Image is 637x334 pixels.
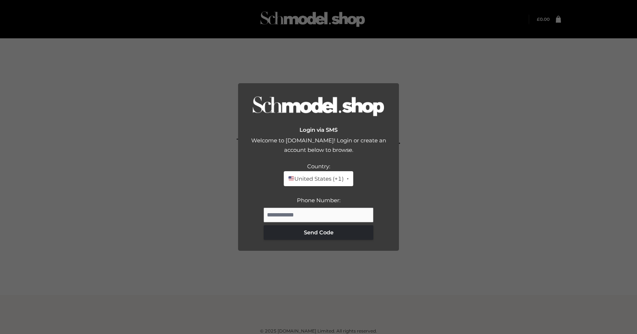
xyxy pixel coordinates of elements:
label: Phone Number: [297,197,340,204]
label: Country: [307,163,330,170]
h2: Login via SMS [245,127,392,133]
div: Welcome to [DOMAIN_NAME]! Login or create an account below to browse. [245,136,392,162]
img: Logo [253,96,384,118]
span: United States (+1) [288,174,344,184]
img: 🇺🇸 [289,176,294,181]
button: Send Code [264,225,373,240]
